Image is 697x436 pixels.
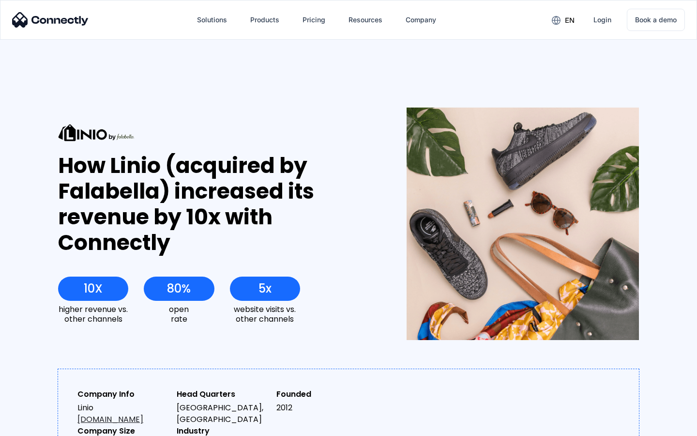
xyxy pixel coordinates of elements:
div: open rate [144,305,214,323]
div: Pricing [303,13,325,27]
div: [GEOGRAPHIC_DATA], [GEOGRAPHIC_DATA] [177,402,268,425]
div: en [565,14,575,27]
div: 80% [167,282,191,296]
div: 10X [84,282,103,296]
div: Head Quarters [177,389,268,400]
div: How Linio (acquired by Falabella) increased its revenue by 10x with Connectly [58,153,371,255]
div: Login [593,13,611,27]
ul: Language list [19,419,58,433]
div: Resources [348,13,382,27]
div: 5x [258,282,272,296]
a: Pricing [295,8,333,31]
div: Company Info [77,389,169,400]
aside: Language selected: English [10,419,58,433]
div: 2012 [276,402,368,414]
a: Book a demo [627,9,685,31]
div: website visits vs. other channels [230,305,300,323]
div: Solutions [197,13,227,27]
div: higher revenue vs. other channels [58,305,128,323]
a: [DOMAIN_NAME] [77,414,143,425]
div: Company [406,13,436,27]
div: Products [250,13,279,27]
div: Founded [276,389,368,400]
a: Login [586,8,619,31]
div: Linio [77,402,169,425]
img: Connectly Logo [12,12,89,28]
